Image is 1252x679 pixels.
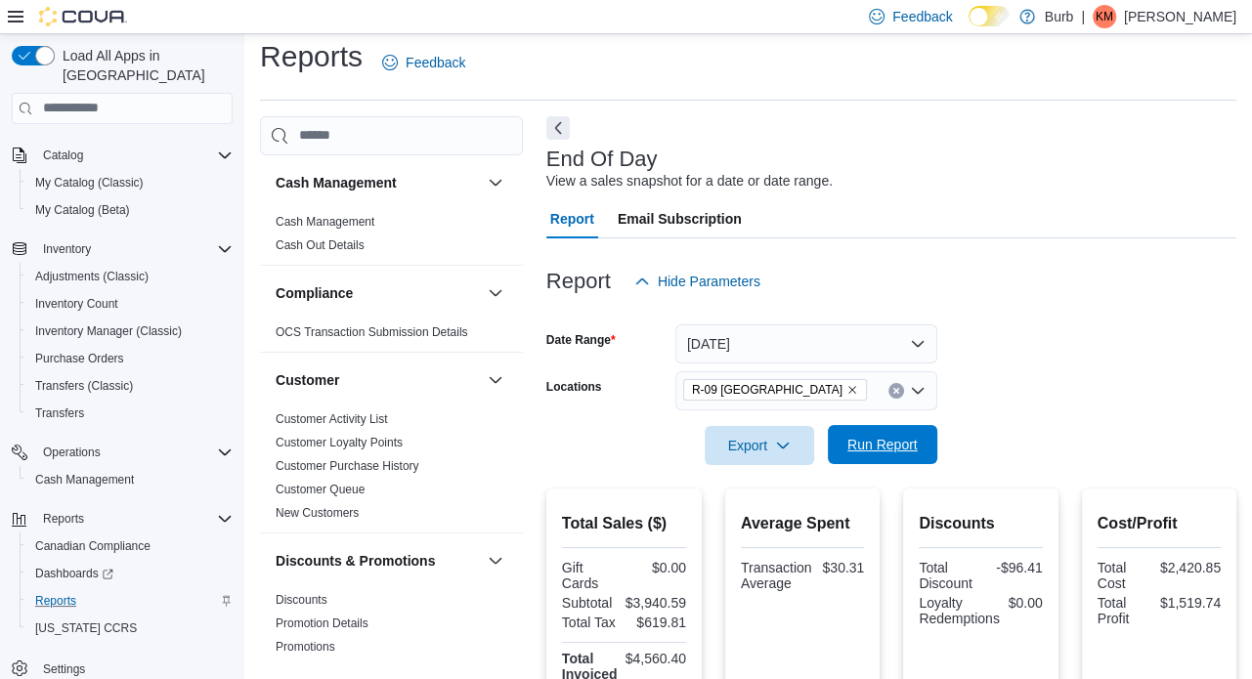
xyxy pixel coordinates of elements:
[683,379,867,401] span: R-09 Tuscany Village
[20,196,240,224] button: My Catalog (Beta)
[20,345,240,372] button: Purchase Orders
[276,214,374,230] span: Cash Management
[562,560,621,591] div: Gift Cards
[35,620,137,636] span: [US_STATE] CCRS
[546,379,602,395] label: Locations
[35,144,91,167] button: Catalog
[260,320,523,352] div: Compliance
[969,26,970,27] span: Dark Mode
[27,265,156,288] a: Adjustments (Classic)
[20,466,240,493] button: Cash Management
[406,53,465,72] span: Feedback
[27,402,92,425] a: Transfers
[276,505,359,521] span: New Customers
[27,562,233,585] span: Dashboards
[675,324,937,363] button: [DATE]
[276,215,374,229] a: Cash Management
[484,281,507,305] button: Compliance
[27,198,138,222] a: My Catalog (Beta)
[546,148,658,171] h3: End Of Day
[20,532,240,560] button: Canadian Compliance
[27,319,233,343] span: Inventory Manager (Classic)
[741,560,812,591] div: Transaction Average
[260,407,523,532] div: Customer
[39,7,127,26] img: Cova
[27,468,233,491] span: Cash Management
[35,296,118,312] span: Inventory Count
[1160,560,1221,575] div: $2,420.85
[276,616,368,630] a: Promotion Details
[35,323,182,339] span: Inventory Manager (Classic)
[35,566,113,581] span: Dashboards
[20,169,240,196] button: My Catalog (Classic)
[35,175,144,191] span: My Catalog (Classic)
[969,6,1010,26] input: Dark Mode
[919,512,1042,535] h2: Discounts
[546,171,833,191] div: View a sales snapshot for a date or date range.
[35,351,124,366] span: Purchase Orders
[260,37,363,76] h1: Reports
[1098,512,1221,535] h2: Cost/Profit
[35,507,233,530] span: Reports
[276,370,339,390] h3: Customer
[260,588,523,666] div: Discounts & Promotions
[276,324,468,340] span: OCS Transaction Submission Details
[27,319,190,343] a: Inventory Manager (Classic)
[20,372,240,400] button: Transfers (Classic)
[1096,5,1113,28] span: KM
[910,383,926,399] button: Open list of options
[4,439,240,466] button: Operations
[562,595,618,611] div: Subtotal
[27,562,121,585] a: Dashboards
[35,538,151,554] span: Canadian Compliance
[35,593,76,609] span: Reports
[27,589,84,613] a: Reports
[4,235,240,263] button: Inventory
[1160,595,1221,611] div: $1,519.74
[20,560,240,587] a: Dashboards
[741,512,864,535] h2: Average Spent
[658,272,760,291] span: Hide Parameters
[27,292,233,316] span: Inventory Count
[276,506,359,520] a: New Customers
[35,269,149,284] span: Adjustments (Classic)
[20,263,240,290] button: Adjustments (Classic)
[1008,595,1043,611] div: $0.00
[276,435,403,450] span: Customer Loyalty Points
[43,445,101,460] span: Operations
[276,237,365,253] span: Cash Out Details
[27,171,151,194] a: My Catalog (Classic)
[692,380,842,400] span: R-09 [GEOGRAPHIC_DATA]
[35,472,134,488] span: Cash Management
[35,507,92,530] button: Reports
[35,441,233,464] span: Operations
[27,171,233,194] span: My Catalog (Classic)
[27,374,233,398] span: Transfers (Classic)
[546,332,616,348] label: Date Range
[35,237,233,261] span: Inventory
[276,458,419,474] span: Customer Purchase History
[716,426,802,465] span: Export
[484,171,507,194] button: Cash Management
[20,587,240,615] button: Reports
[1093,5,1116,28] div: KP Muckle
[276,551,480,571] button: Discounts & Promotions
[276,283,353,303] h3: Compliance
[546,116,570,140] button: Next
[276,639,335,655] span: Promotions
[276,173,397,192] h3: Cash Management
[27,534,233,558] span: Canadian Compliance
[919,560,976,591] div: Total Discount
[550,199,594,238] span: Report
[276,483,365,496] a: Customer Queue
[828,425,937,464] button: Run Report
[626,262,768,301] button: Hide Parameters
[27,616,233,640] span: Washington CCRS
[705,426,814,465] button: Export
[35,405,84,421] span: Transfers
[4,142,240,169] button: Catalog
[27,468,142,491] a: Cash Management
[1081,5,1085,28] p: |
[276,411,388,427] span: Customer Activity List
[484,549,507,573] button: Discounts & Promotions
